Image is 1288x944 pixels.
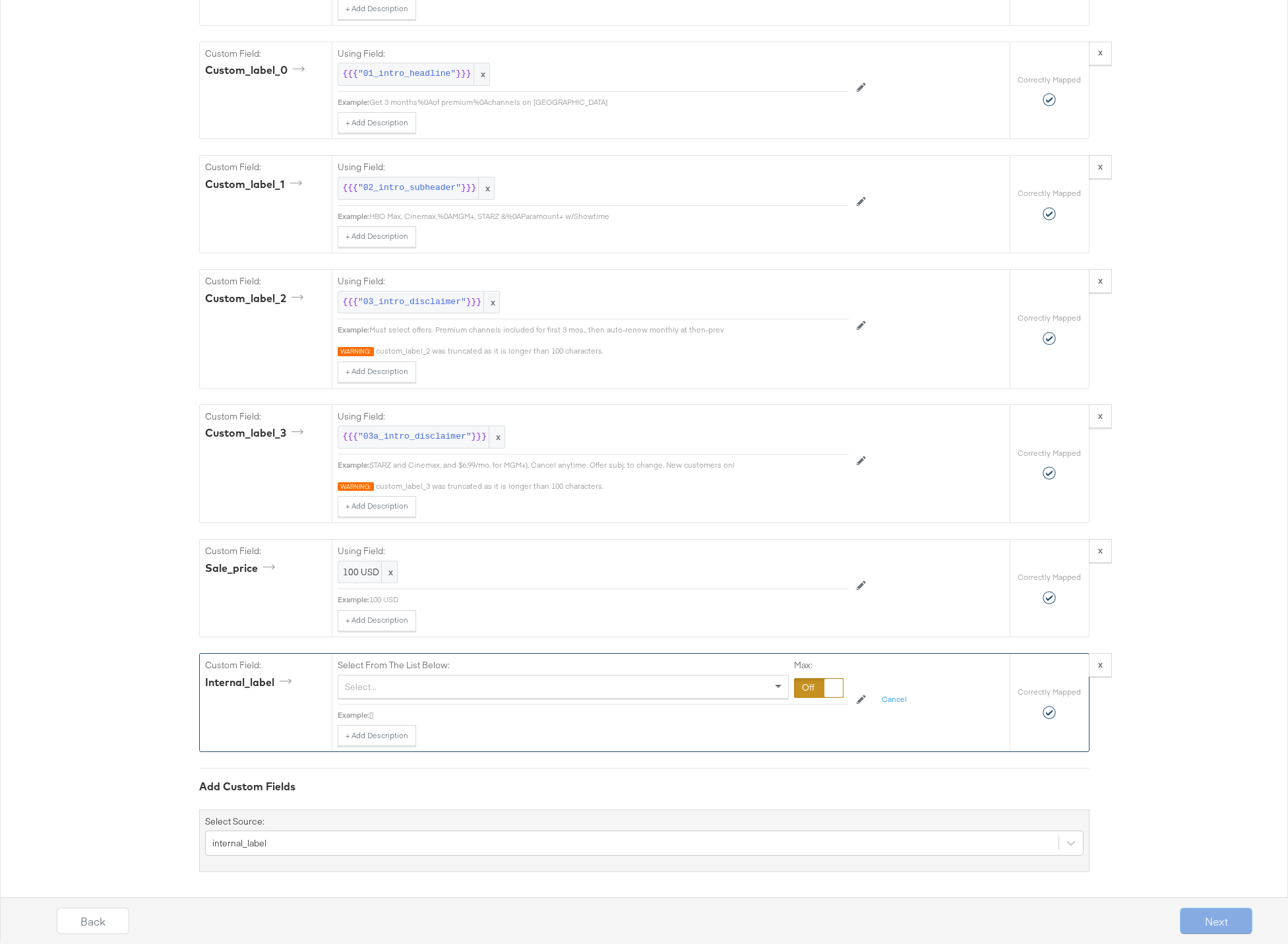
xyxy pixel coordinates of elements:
[338,610,416,631] button: + Add Description
[874,689,915,710] button: Cancel
[1098,160,1103,172] strong: x
[212,837,266,850] div: internal_label
[205,659,326,672] label: Custom Field:
[338,659,450,672] label: Select From The List Below:
[338,112,416,133] button: + Add Description
[205,291,308,306] div: custom_label_2
[205,275,326,288] label: Custom Field:
[358,296,466,309] span: "03_intro_disclaimer"
[338,211,369,222] div: Example:
[343,431,358,443] span: {{{
[338,347,374,356] div: Warning:
[343,566,392,579] span: 100 USD
[1089,653,1112,677] button: x
[461,182,476,195] span: }}}
[205,410,326,423] label: Custom Field:
[369,325,849,335] div: Must select offers. Premium channels included for first 3 mos., then auto-renew monthly at then-prev
[338,482,374,491] div: Warning:
[338,275,849,288] label: Using Field:
[456,68,471,80] span: }}}
[369,460,849,470] div: STARZ and Cinemax, and $6.99/mo. for MGM+). Cancel anytime. Offer subj. to change. New customers onl
[1089,42,1112,65] button: x
[1098,46,1103,58] strong: x
[1098,274,1103,286] strong: x
[338,725,416,746] button: + Add Description
[338,710,369,720] div: Example:
[205,561,280,576] div: sale_price
[205,161,326,173] label: Custom Field:
[338,47,849,60] label: Using Field:
[369,594,849,605] div: 100 USD
[343,182,358,195] span: {{{
[474,63,489,85] span: x
[205,545,326,557] label: Custom Field:
[1089,155,1112,179] button: x
[1098,658,1103,670] strong: x
[369,710,849,720] div: []
[205,47,326,60] label: Custom Field:
[472,431,487,443] span: }}}
[338,496,416,517] button: + Add Description
[478,177,494,199] span: x
[199,779,1089,794] div: Add Custom Fields
[338,97,369,108] div: Example:
[1018,313,1081,323] label: Correctly Mapped
[343,68,358,80] span: {{{
[338,226,416,247] button: + Add Description
[338,362,416,383] button: + Add Description
[369,97,849,108] div: Get 3 months%0Aof premium%0Achannels on [GEOGRAPHIC_DATA]
[205,177,307,192] div: custom_label_1
[489,426,505,448] span: x
[338,460,369,470] div: Example:
[205,815,264,828] label: Select Source:
[358,431,472,443] span: "03a_intro_disclaimer"
[358,68,456,80] span: "01_intro_headline"
[205,63,309,78] div: custom_label_0
[1098,544,1103,556] strong: x
[205,675,296,690] div: internal_label
[794,659,843,672] label: Max:
[1089,269,1112,293] button: x
[483,292,499,313] span: x
[338,594,369,605] div: Example:
[1018,572,1081,582] label: Correctly Mapped
[1018,188,1081,199] label: Correctly Mapped
[1018,687,1081,697] label: Correctly Mapped
[1089,404,1112,428] button: x
[338,325,369,335] div: Example:
[338,410,849,423] label: Using Field:
[1098,410,1103,422] strong: x
[376,346,849,356] div: custom_label_2 was truncated as it is longer than 100 characters.
[1018,448,1081,458] label: Correctly Mapped
[358,182,461,195] span: "02_intro_subheader"
[1018,75,1081,85] label: Correctly Mapped
[57,908,129,934] button: Back
[338,545,849,557] label: Using Field:
[205,425,308,441] div: custom_label_3
[338,161,849,173] label: Using Field:
[381,561,397,583] span: x
[369,211,849,222] div: HBO Max, Cinemax,%0AMGM+, STARZ &%0AParamount+ w/Showtime
[338,676,788,698] div: Select...
[343,296,358,309] span: {{{
[466,296,481,309] span: }}}
[376,481,849,491] div: custom_label_3 was truncated as it is longer than 100 characters.
[1089,539,1112,563] button: x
